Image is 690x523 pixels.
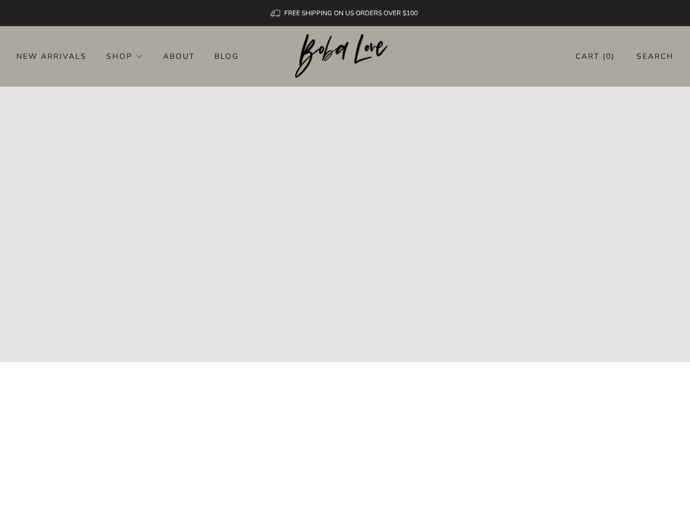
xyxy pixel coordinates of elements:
a: About [163,47,195,65]
a: Cart [575,47,615,65]
img: Boba Love [295,34,395,78]
a: New Arrivals [16,47,87,65]
a: Search [637,47,674,65]
a: Shop [106,47,143,65]
items-count: 0 [606,51,611,62]
span: FREE SHIPPING ON US ORDERS OVER $100 [284,9,418,17]
a: Blog [214,47,239,65]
